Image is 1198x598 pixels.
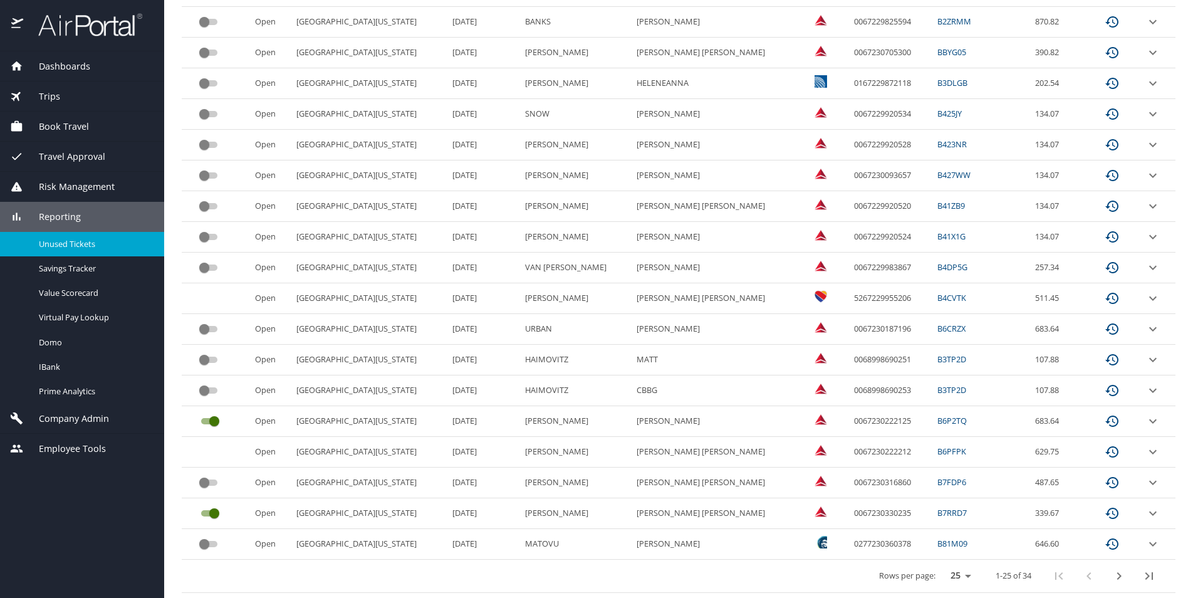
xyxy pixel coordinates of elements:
[291,160,448,191] td: [GEOGRAPHIC_DATA][US_STATE]
[937,446,966,457] a: B6PFPK
[1134,561,1164,591] button: last page
[291,529,448,560] td: [GEOGRAPHIC_DATA][US_STATE]
[447,345,520,375] td: [DATE]
[815,14,827,26] img: Delta Airlines
[815,536,827,548] img: Alaska Airlines
[520,345,632,375] td: HAIMOVITZ
[632,222,798,253] td: [PERSON_NAME]
[1145,14,1160,29] button: expand row
[23,90,60,103] span: Trips
[250,529,291,560] td: Open
[1011,283,1089,314] td: 511.45
[520,283,632,314] td: [PERSON_NAME]
[632,283,798,314] td: [PERSON_NAME] [PERSON_NAME]
[1011,314,1089,345] td: 683.64
[24,13,142,37] img: airportal-logo.png
[937,169,971,181] a: B427WW
[291,253,448,283] td: [GEOGRAPHIC_DATA][US_STATE]
[250,406,291,437] td: Open
[520,529,632,560] td: MATOVU
[520,468,632,498] td: [PERSON_NAME]
[520,437,632,468] td: [PERSON_NAME]
[1011,160,1089,191] td: 134.07
[291,314,448,345] td: [GEOGRAPHIC_DATA][US_STATE]
[815,505,827,518] img: Delta Airlines
[39,287,149,299] span: Value Scorecard
[447,222,520,253] td: [DATE]
[447,314,520,345] td: [DATE]
[1011,529,1089,560] td: 646.60
[1145,199,1160,214] button: expand row
[937,46,966,58] a: BBYG05
[1145,414,1160,429] button: expand row
[937,200,965,211] a: B41ZB9
[250,160,291,191] td: Open
[23,180,115,194] span: Risk Management
[23,120,89,134] span: Book Travel
[815,45,827,57] img: Delta Airlines
[23,210,81,224] span: Reporting
[937,507,967,518] a: B7RRD7
[250,68,291,99] td: Open
[1145,137,1160,152] button: expand row
[250,253,291,283] td: Open
[849,345,932,375] td: 0068998690251
[11,13,24,37] img: icon-airportal.png
[520,7,632,38] td: BANKS
[632,437,798,468] td: [PERSON_NAME] [PERSON_NAME]
[815,75,827,88] img: United Airlines
[291,498,448,529] td: [GEOGRAPHIC_DATA][US_STATE]
[849,160,932,191] td: 0067230093657
[520,314,632,345] td: URBAN
[815,137,827,149] img: Delta Airlines
[849,68,932,99] td: 0167229872118
[849,529,932,560] td: 0277230360378
[815,260,827,272] img: Delta Airlines
[1011,7,1089,38] td: 870.82
[1145,291,1160,306] button: expand row
[250,38,291,68] td: Open
[447,529,520,560] td: [DATE]
[1145,383,1160,398] button: expand row
[1145,260,1160,275] button: expand row
[520,253,632,283] td: VAN [PERSON_NAME]
[520,38,632,68] td: [PERSON_NAME]
[815,106,827,118] img: Delta Airlines
[849,222,932,253] td: 0067229920524
[849,283,932,314] td: 5267229955206
[632,68,798,99] td: HELENEANNA
[1011,468,1089,498] td: 487.65
[520,99,632,130] td: SNOW
[250,498,291,529] td: Open
[632,375,798,406] td: CBBG
[632,253,798,283] td: [PERSON_NAME]
[1145,76,1160,91] button: expand row
[937,261,967,273] a: B4DP5G
[291,7,448,38] td: [GEOGRAPHIC_DATA][US_STATE]
[937,476,966,488] a: B7FDP6
[447,406,520,437] td: [DATE]
[23,412,109,426] span: Company Admin
[815,229,827,241] img: Delta Airlines
[815,290,827,303] img: Southwest Airlines
[250,7,291,38] td: Open
[1011,498,1089,529] td: 339.67
[250,222,291,253] td: Open
[849,314,932,345] td: 0067230187196
[23,442,106,456] span: Employee Tools
[447,130,520,160] td: [DATE]
[291,99,448,130] td: [GEOGRAPHIC_DATA][US_STATE]
[520,375,632,406] td: HAIMOVITZ
[849,498,932,529] td: 0067230330235
[632,406,798,437] td: [PERSON_NAME]
[447,468,520,498] td: [DATE]
[849,191,932,222] td: 0067229920520
[250,375,291,406] td: Open
[849,99,932,130] td: 0067229920534
[940,567,976,585] select: rows per page
[1011,375,1089,406] td: 107.88
[447,498,520,529] td: [DATE]
[632,99,798,130] td: [PERSON_NAME]
[937,354,966,365] a: B3TP2D
[632,468,798,498] td: [PERSON_NAME] [PERSON_NAME]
